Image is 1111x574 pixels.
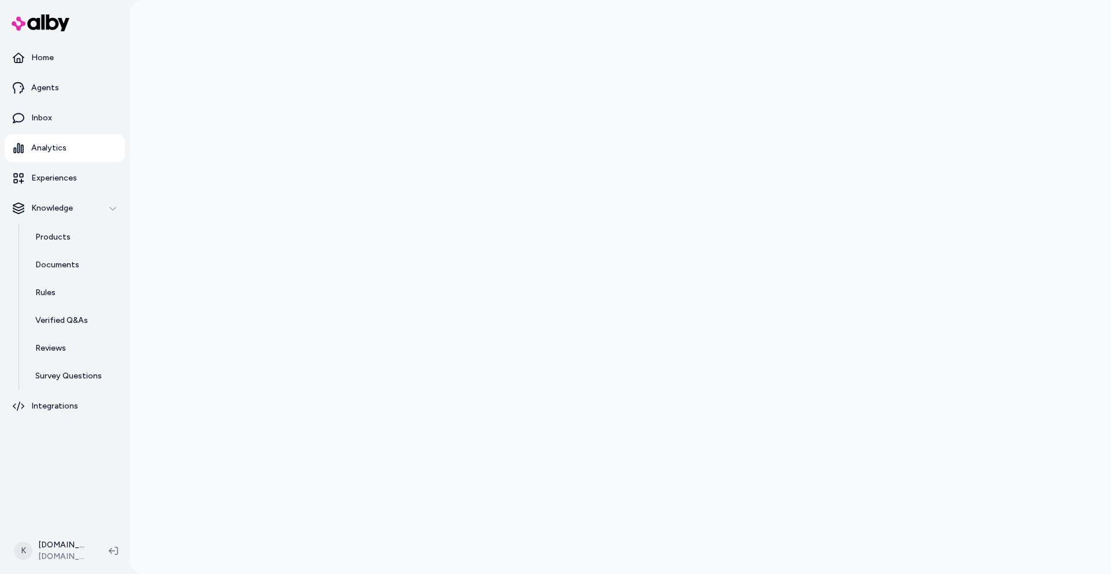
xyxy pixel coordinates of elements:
[24,251,125,279] a: Documents
[14,542,32,560] span: K
[24,334,125,362] a: Reviews
[38,551,90,562] span: [DOMAIN_NAME]
[7,532,100,569] button: K[DOMAIN_NAME] Shopify[DOMAIN_NAME]
[31,172,77,184] p: Experiences
[24,307,125,334] a: Verified Q&As
[35,259,79,271] p: Documents
[31,400,78,412] p: Integrations
[5,392,125,420] a: Integrations
[31,142,67,154] p: Analytics
[24,362,125,390] a: Survey Questions
[24,223,125,251] a: Products
[5,104,125,132] a: Inbox
[35,315,88,326] p: Verified Q&As
[5,164,125,192] a: Experiences
[12,14,69,31] img: alby Logo
[31,52,54,64] p: Home
[38,539,90,551] p: [DOMAIN_NAME] Shopify
[35,343,66,354] p: Reviews
[31,82,59,94] p: Agents
[5,194,125,222] button: Knowledge
[5,134,125,162] a: Analytics
[31,203,73,214] p: Knowledge
[24,279,125,307] a: Rules
[35,231,71,243] p: Products
[31,112,52,124] p: Inbox
[5,44,125,72] a: Home
[5,74,125,102] a: Agents
[35,287,56,299] p: Rules
[35,370,102,382] p: Survey Questions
